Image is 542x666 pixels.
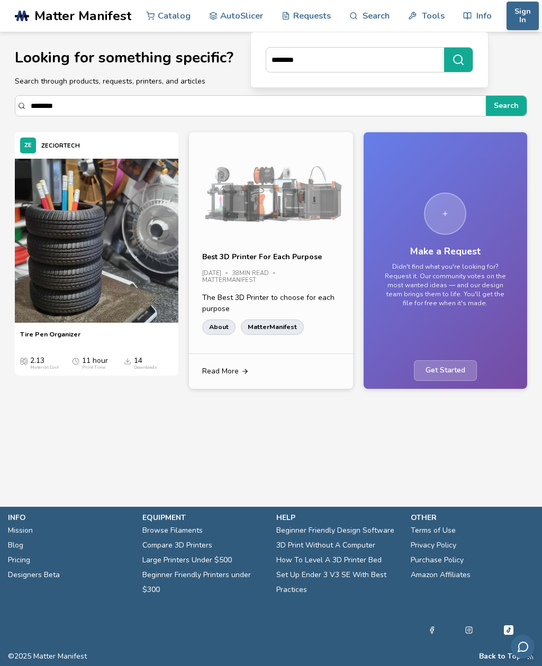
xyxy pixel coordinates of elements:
div: 38 min read [232,270,279,277]
a: Large Printers Under $500 [142,553,232,568]
div: MatterManifest [202,277,264,284]
p: info [8,512,132,523]
a: Terms of Use [411,523,456,538]
img: Article Image [189,132,353,255]
p: equipment [142,512,266,523]
span: Downloads [124,357,131,365]
a: Browse Filaments [142,523,203,538]
a: Tiktok [502,624,515,636]
button: Send feedback via email [511,635,535,659]
input: Search [31,96,481,115]
a: Privacy Policy [411,538,456,553]
span: Average Cost [20,357,28,365]
a: Beginner Friendly Printers under $300 [142,568,266,597]
h1: Looking for something specific? [15,50,527,66]
span: Matter Manifest [34,8,131,23]
span: Read More [202,367,239,376]
a: 3D Print Without A Computer [276,538,375,553]
a: Facebook [428,624,436,636]
a: RSS Feed [527,652,534,661]
a: Read More [189,354,353,389]
a: Make a RequestDidn't find what you're looking for? Request it. Our community votes on the most wa... [364,132,527,388]
p: Search through products, requests, printers, and articles [15,76,527,87]
div: Material Cost [30,365,59,370]
div: 14 [134,357,157,370]
a: How To Level A 3D Printer Bed [276,553,382,568]
div: Print Time [82,365,105,370]
a: Best 3D Printer For Each Purpose [202,251,322,262]
a: Tire Pen Organizer [20,330,80,346]
a: Mission [8,523,33,538]
a: About [202,320,236,334]
div: 11 hour [82,357,108,370]
p: help [276,512,400,523]
button: Sign In [507,2,539,30]
a: Blog [8,538,23,553]
a: Amazon Affiliates [411,568,471,582]
a: Compare 3D Printers [142,538,212,553]
div: Downloads [134,365,157,370]
a: Designers Beta [8,568,60,582]
div: [DATE] [202,270,232,277]
a: Pricing [8,553,30,568]
button: Back to Top [479,652,521,661]
span: Average Print Time [72,357,79,365]
span: © 2025 Matter Manifest [8,652,87,661]
div: 2.13 [30,357,59,370]
a: Set Up Ender 3 V3 SE With Best Practices [276,568,400,597]
a: Beginner Friendly Design Software [276,523,394,538]
p: ZECIORTECH [41,140,80,151]
button: Search [486,96,527,116]
p: Didn't find what you're looking for? Request it. Our community votes on the most wanted ideas — a... [382,262,509,308]
a: MatterManifest [241,320,304,334]
a: Instagram [465,624,473,636]
span: ZE [24,142,32,149]
p: other [411,512,535,523]
h3: Make a Request [410,246,481,257]
span: Get Started [414,360,477,381]
a: Purchase Policy [411,553,464,568]
p: The Best 3D Printer to choose for each purpose [202,292,339,314]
